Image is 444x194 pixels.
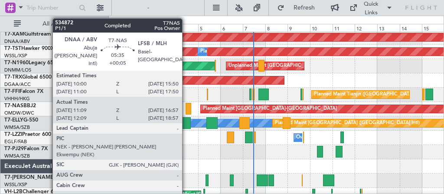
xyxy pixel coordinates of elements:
span: T7-PJ29 [4,146,24,151]
a: T7-TRXGlobal 6500 [4,75,52,80]
a: T7-XAMGulfstream G-200 [4,32,67,37]
div: 13 [377,24,400,32]
span: T7-N1960 [4,60,29,66]
a: WSSL/XSP [4,181,27,188]
span: T7-TRX [4,75,22,80]
div: 3 [153,24,176,32]
span: T7-ELLY [4,118,23,123]
div: 12 [355,24,377,32]
div: 11 [333,24,355,32]
span: T7-FFI [4,89,20,94]
div: 2 [131,24,153,32]
a: T7-[PERSON_NAME]Global 7500 [4,175,84,180]
a: T7-LZZIPraetor 600 [4,132,51,137]
a: T7-FFIFalcon 7X [4,89,43,94]
a: WMSA/SZB [4,153,30,159]
div: Unplanned Maint [GEOGRAPHIC_DATA] ([GEOGRAPHIC_DATA]) [229,59,371,72]
a: EGLF/FAB [4,138,27,145]
div: 5 [198,24,221,32]
span: T7-TST [4,46,21,51]
a: T7-PJ29Falcon 7X [4,146,48,151]
span: T7-LZZI [4,132,22,137]
a: T7-ELLYG-550 [4,118,38,123]
span: T7-XAM [4,32,24,37]
div: 10 [310,24,333,32]
span: T7-[PERSON_NAME] [4,175,55,180]
div: 6 [221,24,243,32]
div: 4 [176,24,198,32]
a: DNAA/ABV [4,38,30,45]
a: WMSA/SZB [4,124,30,131]
a: T7-TSTHawker 900XP [4,46,57,51]
a: DGAA/ACC [4,81,31,88]
div: Planned Maint [GEOGRAPHIC_DATA] ([GEOGRAPHIC_DATA] Intl) [275,117,420,130]
span: Refresh [286,5,323,11]
span: T7-NAS [4,103,23,109]
span: All Aircraft [23,21,91,27]
input: Trip Number [26,1,76,14]
div: [DATE] [110,17,125,25]
div: 8 [265,24,288,32]
a: VHHH/HKG [4,95,30,102]
div: 7 [243,24,265,32]
div: Owner [296,131,311,144]
a: DNMM/LOS [4,67,31,73]
div: Planned Maint Dubai (Al Maktoum Intl) [140,174,225,187]
button: All Aircraft [10,17,94,31]
a: T7-N1960Legacy 650 [4,60,56,66]
a: WSSL/XSP [4,53,27,59]
div: Planned Maint Tianjin ([GEOGRAPHIC_DATA]) [314,88,415,101]
div: 1 [108,24,131,32]
div: Planned Maint [GEOGRAPHIC_DATA]-[GEOGRAPHIC_DATA] [203,102,337,115]
div: 9 [287,24,310,32]
a: T7-NASBBJ2 [4,103,36,109]
div: Planned Maint [GEOGRAPHIC_DATA] (Sultan [PERSON_NAME] [PERSON_NAME] - Subang) [21,117,223,130]
button: Refresh [273,1,325,15]
div: Planned Maint [200,45,232,58]
button: Quick Links [345,1,397,15]
div: 14 [400,24,422,32]
a: OMDW/DWC [4,110,34,116]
